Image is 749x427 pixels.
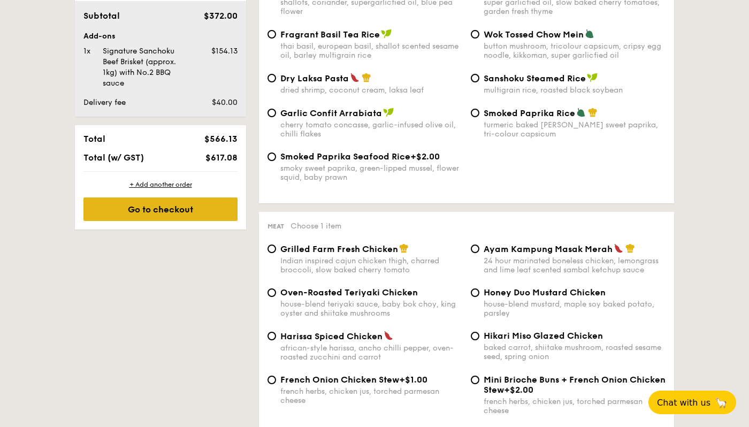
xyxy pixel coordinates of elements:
span: Hikari Miso Glazed Chicken [484,331,603,341]
img: icon-chef-hat.a58ddaea.svg [399,243,409,253]
span: Mini Brioche Buns + French Onion Chicken Stew [484,375,666,395]
div: smoky sweet paprika, green-lipped mussel, flower squid, baby prawn [280,164,462,182]
span: Grilled Farm Fresh Chicken [280,244,398,254]
span: Total (w/ GST) [83,152,144,163]
img: icon-spicy.37a8142b.svg [350,73,360,82]
input: Garlic Confit Arrabiatacherry tomato concasse, garlic-infused olive oil, chilli flakes [267,109,276,117]
input: Honey Duo Mustard Chickenhouse-blend mustard, maple soy baked potato, parsley [471,288,479,297]
img: icon-chef-hat.a58ddaea.svg [625,243,635,253]
span: Ayam Kampung Masak Merah [484,244,613,254]
div: french herbs, chicken jus, torched parmesan cheese [280,387,462,405]
input: Hikari Miso Glazed Chickenbaked carrot, shiitake mushroom, roasted sesame seed, spring onion [471,332,479,340]
span: +$1.00 [399,375,427,385]
input: Smoked Paprika Riceturmeric baked [PERSON_NAME] sweet paprika, tri-colour capsicum [471,109,479,117]
span: Chat with us [657,398,710,408]
div: button mushroom, tricolour capsicum, cripsy egg noodle, kikkoman, super garlicfied oil [484,42,666,60]
input: Wok Tossed Chow Meinbutton mushroom, tricolour capsicum, cripsy egg noodle, kikkoman, super garli... [471,30,479,39]
input: Grilled Farm Fresh ChickenIndian inspired cajun chicken thigh, charred broccoli, slow baked cherr... [267,245,276,253]
input: Oven-Roasted Teriyaki Chickenhouse-blend teriyaki sauce, baby bok choy, king oyster and shiitake ... [267,288,276,297]
img: icon-chef-hat.a58ddaea.svg [362,73,371,82]
span: Choose 1 item [291,222,341,231]
span: Meat [267,223,284,230]
div: thai basil, european basil, shallot scented sesame oil, barley multigrain rice [280,42,462,60]
span: Smoked Paprika Rice [484,108,575,118]
div: turmeric baked [PERSON_NAME] sweet paprika, tri-colour capsicum [484,120,666,139]
div: dried shrimp, coconut cream, laksa leaf [280,86,462,95]
button: Chat with us🦙 [648,391,736,414]
div: cherry tomato concasse, garlic-infused olive oil, chilli flakes [280,120,462,139]
div: Add-ons [83,31,238,42]
span: 🦙 [715,396,728,409]
img: icon-vegan.f8ff3823.svg [587,73,598,82]
img: icon-vegan.f8ff3823.svg [383,108,394,117]
img: icon-chef-hat.a58ddaea.svg [588,108,598,117]
span: $617.08 [205,152,238,163]
span: Sanshoku Steamed Rice [484,73,586,83]
span: +$2.00 [504,385,533,395]
div: 1x [79,46,98,57]
div: baked carrot, shiitake mushroom, roasted sesame seed, spring onion [484,343,666,361]
div: multigrain rice, roasted black soybean [484,86,666,95]
input: Dry Laksa Pastadried shrimp, coconut cream, laksa leaf [267,74,276,82]
span: $566.13 [204,134,238,144]
span: Total [83,134,105,144]
span: Subtotal [83,11,120,21]
img: icon-vegan.f8ff3823.svg [381,29,392,39]
span: Fragrant Basil Tea Rice [280,29,380,40]
input: Ayam Kampung Masak Merah24 hour marinated boneless chicken, lemongrass and lime leaf scented samb... [471,245,479,253]
img: icon-vegetarian.fe4039eb.svg [585,29,594,39]
span: +$2.00 [410,151,440,162]
span: Oven-Roasted Teriyaki Chicken [280,287,418,298]
span: Harissa Spiced Chicken [280,331,383,341]
span: Honey Duo Mustard Chicken [484,287,606,298]
input: Smoked Paprika Seafood Rice+$2.00smoky sweet paprika, green-lipped mussel, flower squid, baby prawn [267,152,276,161]
div: Go to checkout [83,197,238,221]
div: house-blend teriyaki sauce, baby bok choy, king oyster and shiitake mushrooms [280,300,462,318]
span: French Onion Chicken Stew [280,375,399,385]
img: icon-spicy.37a8142b.svg [384,331,393,340]
img: icon-spicy.37a8142b.svg [614,243,623,253]
input: Harissa Spiced Chickenafrican-style harissa, ancho chilli pepper, oven-roasted zucchini and carrot [267,332,276,340]
div: + Add another order [83,180,238,189]
span: Smoked Paprika Seafood Rice [280,151,410,162]
span: $40.00 [212,98,238,107]
span: Wok Tossed Chow Mein [484,29,584,40]
div: Indian inspired cajun chicken thigh, charred broccoli, slow baked cherry tomato [280,256,462,274]
div: french herbs, chicken jus, torched parmesan cheese [484,397,666,415]
div: 24 hour marinated boneless chicken, lemongrass and lime leaf scented sambal ketchup sauce [484,256,666,274]
input: Fragrant Basil Tea Ricethai basil, european basil, shallot scented sesame oil, barley multigrain ... [267,30,276,39]
img: icon-vegetarian.fe4039eb.svg [576,108,586,117]
div: house-blend mustard, maple soy baked potato, parsley [484,300,666,318]
span: $154.13 [211,47,238,56]
input: French Onion Chicken Stew+$1.00french herbs, chicken jus, torched parmesan cheese [267,376,276,384]
span: $372.00 [204,11,238,21]
div: Signature Sanchoku Beef Brisket (approx. 1kg) with No.2 BBQ sauce [98,46,196,89]
input: Mini Brioche Buns + French Onion Chicken Stew+$2.00french herbs, chicken jus, torched parmesan ch... [471,376,479,384]
div: african-style harissa, ancho chilli pepper, oven-roasted zucchini and carrot [280,344,462,362]
span: Delivery fee [83,98,126,107]
input: Sanshoku Steamed Ricemultigrain rice, roasted black soybean [471,74,479,82]
span: Dry Laksa Pasta [280,73,349,83]
span: Garlic Confit Arrabiata [280,108,382,118]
